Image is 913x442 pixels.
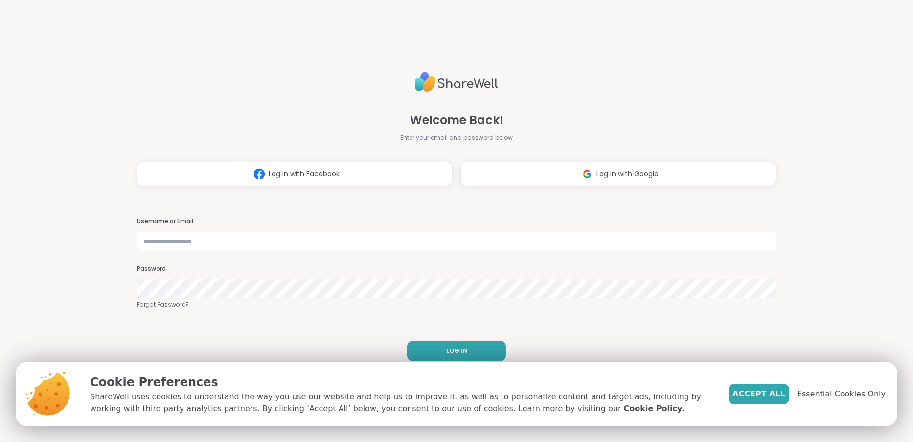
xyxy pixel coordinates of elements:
[250,165,269,183] img: ShareWell Logomark
[596,169,659,179] span: Log in with Google
[797,388,886,400] span: Essential Cookies Only
[137,265,776,273] h3: Password
[137,301,776,309] a: Forgot Password?
[90,391,713,415] p: ShareWell uses cookies to understand the way you use our website and help us to improve it, as we...
[137,217,776,226] h3: Username or Email
[460,162,776,186] button: Log in with Google
[415,68,498,96] img: ShareWell Logo
[410,112,503,129] span: Welcome Back!
[446,347,467,355] span: LOG IN
[400,133,513,142] span: Enter your email and password below
[578,165,596,183] img: ShareWell Logomark
[137,162,453,186] button: Log in with Facebook
[732,388,785,400] span: Accept All
[624,403,685,415] a: Cookie Policy.
[90,373,713,391] p: Cookie Preferences
[407,341,506,361] button: LOG IN
[729,384,789,404] button: Accept All
[269,169,340,179] span: Log in with Facebook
